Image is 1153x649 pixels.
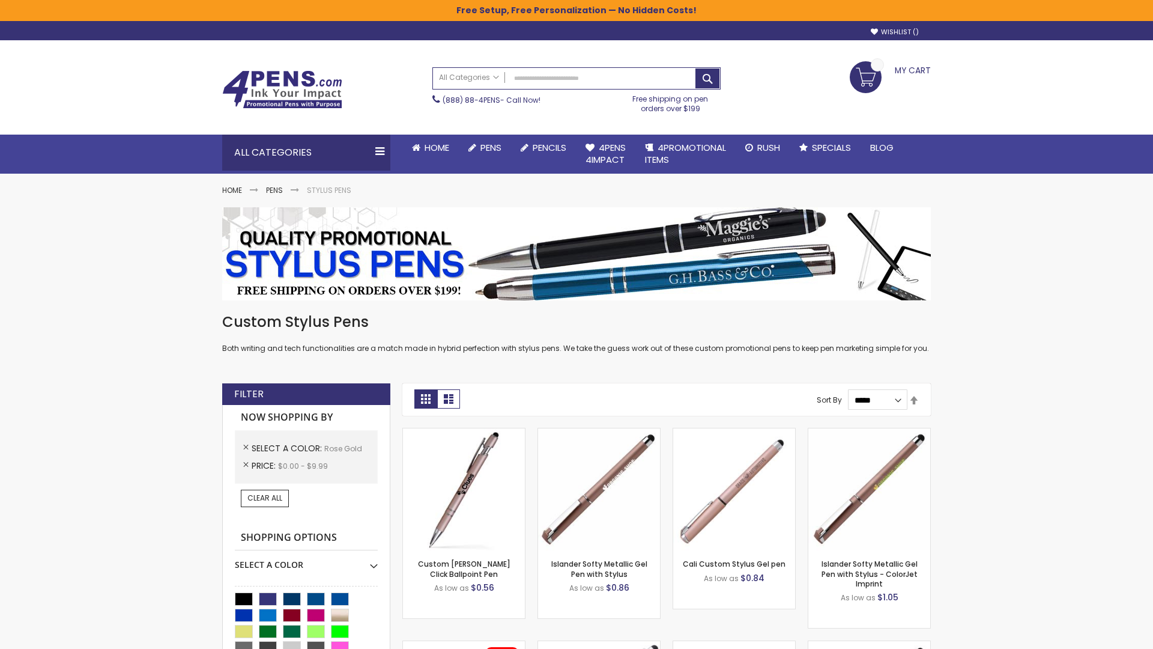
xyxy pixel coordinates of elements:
[234,388,264,401] strong: Filter
[418,559,510,579] a: Custom [PERSON_NAME] Click Ballpoint Pen
[235,405,378,430] strong: Now Shopping by
[683,559,785,569] a: Cali Custom Stylus Gel pen
[235,550,378,571] div: Select A Color
[538,428,660,438] a: Islander Softy Metallic Gel Pen with Stylus-Rose Gold
[808,428,930,550] img: Islander Softy Metallic Gel Pen with Stylus - ColorJet Imprint-Rose Gold
[252,460,278,472] span: Price
[222,185,242,195] a: Home
[402,135,459,161] a: Home
[538,428,660,550] img: Islander Softy Metallic Gel Pen with Stylus-Rose Gold
[241,490,289,507] a: Clear All
[841,593,876,603] span: As low as
[235,525,378,551] strong: Shopping Options
[620,90,721,114] div: Free shipping on pen orders over $199
[511,135,576,161] a: Pencils
[740,572,764,584] span: $0.84
[443,95,540,105] span: - Call Now!
[266,185,283,195] a: Pens
[434,583,469,593] span: As low as
[635,135,736,174] a: 4PROMOTIONALITEMS
[861,135,903,161] a: Blog
[871,28,919,37] a: Wishlist
[586,141,626,166] span: 4Pens 4impact
[324,443,362,454] span: Rose Gold
[533,141,566,154] span: Pencils
[425,141,449,154] span: Home
[606,582,629,594] span: $0.86
[222,135,390,171] div: All Categories
[822,559,918,588] a: Islander Softy Metallic Gel Pen with Stylus - ColorJet Imprint
[439,73,499,82] span: All Categories
[480,141,501,154] span: Pens
[459,135,511,161] a: Pens
[307,185,351,195] strong: Stylus Pens
[403,428,525,550] img: Custom Alex II Click Ballpoint Pen-Rose Gold
[414,389,437,409] strong: Grid
[471,582,494,594] span: $0.56
[808,428,930,438] a: Islander Softy Metallic Gel Pen with Stylus - ColorJet Imprint-Rose Gold
[551,559,647,579] a: Islander Softy Metallic Gel Pen with Stylus
[576,135,635,174] a: 4Pens4impact
[278,461,328,471] span: $0.00 - $9.99
[736,135,790,161] a: Rush
[222,312,931,332] h1: Custom Stylus Pens
[403,428,525,438] a: Custom Alex II Click Ballpoint Pen-Rose Gold
[433,68,505,88] a: All Categories
[252,442,324,454] span: Select A Color
[645,141,726,166] span: 4PROMOTIONAL ITEMS
[222,312,931,354] div: Both writing and tech functionalities are a match made in hybrid perfection with stylus pens. We ...
[569,583,604,593] span: As low as
[673,428,795,550] img: Cali Custom Stylus Gel pen-Rose Gold
[790,135,861,161] a: Specials
[673,428,795,438] a: Cali Custom Stylus Gel pen-Rose Gold
[222,207,931,300] img: Stylus Pens
[817,395,842,405] label: Sort By
[222,70,342,109] img: 4Pens Custom Pens and Promotional Products
[443,95,500,105] a: (888) 88-4PENS
[870,141,894,154] span: Blog
[812,141,851,154] span: Specials
[757,141,780,154] span: Rush
[704,573,739,583] span: As low as
[247,493,282,503] span: Clear All
[877,591,898,603] span: $1.05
